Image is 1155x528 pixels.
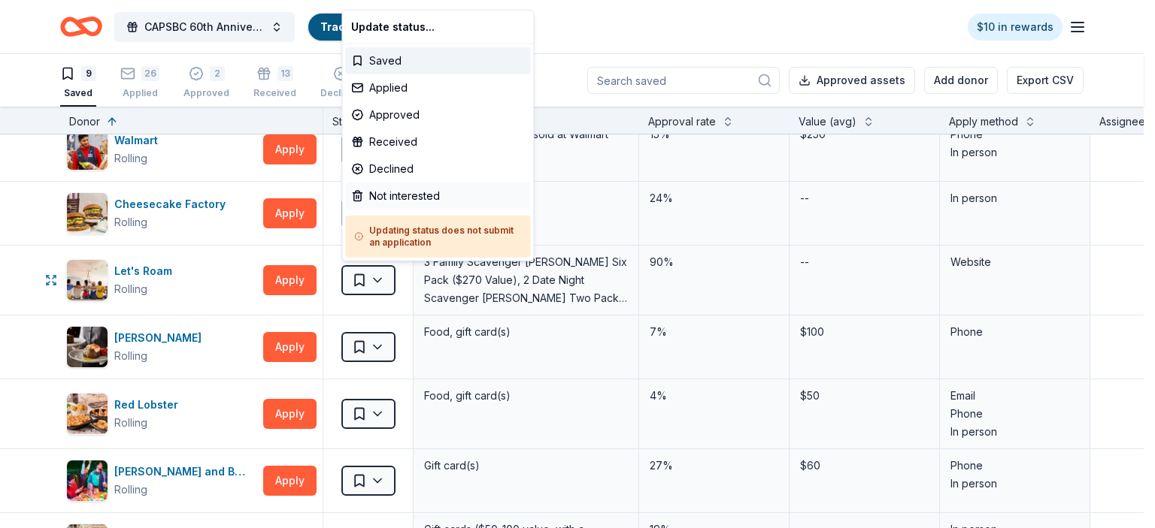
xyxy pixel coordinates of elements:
div: Declined [345,155,530,183]
div: Not interested [345,183,530,210]
div: Received [345,128,530,155]
div: Update status... [345,14,530,41]
div: Approved [345,101,530,128]
div: Saved [345,47,530,74]
div: Applied [345,74,530,101]
h5: Updating status does not submit an application [354,225,521,249]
